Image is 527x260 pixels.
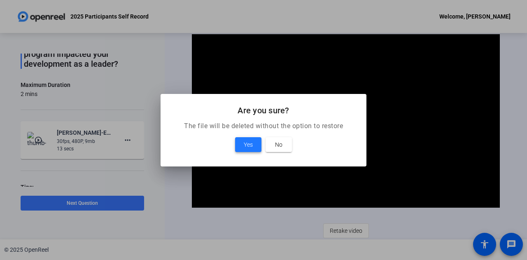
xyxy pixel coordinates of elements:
[170,104,357,117] h2: Are you sure?
[235,137,261,152] button: Yes
[275,140,282,150] span: No
[244,140,253,150] span: Yes
[266,137,292,152] button: No
[170,121,357,131] p: The file will be deleted without the option to restore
